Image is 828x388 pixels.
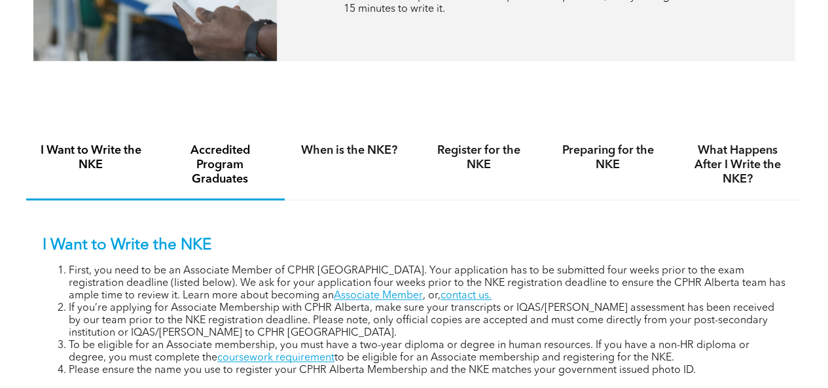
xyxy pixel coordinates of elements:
[69,265,785,302] li: First, you need to be an Associate Member of CPHR [GEOGRAPHIC_DATA]. Your application has to be s...
[297,143,403,158] h4: When is the NKE?
[69,364,785,377] li: Please ensure the name you use to register your CPHR Alberta Membership and the NKE matches your ...
[43,236,785,255] p: I Want to Write the NKE
[69,302,785,340] li: If you’re applying for Associate Membership with CPHR Alberta, make sure your transcripts or IQAS...
[217,353,334,363] a: coursework requirement
[38,143,144,172] h4: I Want to Write the NKE
[426,143,532,172] h4: Register for the NKE
[555,143,661,172] h4: Preparing for the NKE
[685,143,791,186] h4: What Happens After I Write the NKE?
[441,291,492,301] a: contact us.
[168,143,274,186] h4: Accredited Program Graduates
[69,340,785,364] li: To be eligible for an Associate membership, you must have a two-year diploma or degree in human r...
[334,291,423,301] a: Associate Member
